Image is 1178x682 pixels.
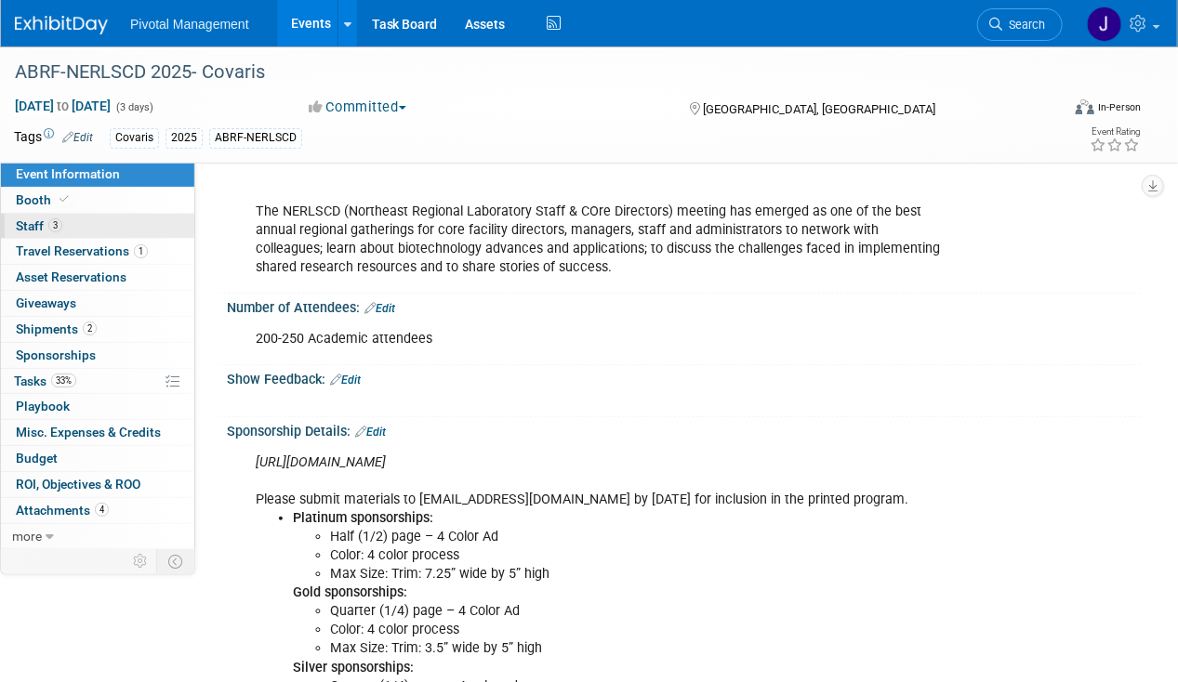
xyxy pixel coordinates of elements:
[12,529,42,544] span: more
[227,365,1141,389] div: Show Feedback:
[1,369,194,394] a: Tasks33%
[16,399,70,413] span: Playbook
[14,374,76,388] span: Tasks
[1,343,194,368] a: Sponsorships
[364,302,395,315] a: Edit
[1,472,194,497] a: ROI, Objectives & ROO
[330,565,949,584] li: Max Size: Trim: 7.25” wide by 5” high
[1002,18,1045,32] span: Search
[1090,127,1140,137] div: Event Rating
[114,101,153,113] span: (3 days)
[1,498,194,523] a: Attachments4
[16,321,97,336] span: Shipments
[1087,7,1122,42] img: Jessica Gatton
[303,98,414,117] button: Committed
[1097,100,1141,114] div: In-Person
[16,269,126,284] span: Asset Reservations
[330,639,949,658] li: Max Size: Trim: 3.5” wide by 5” high
[1,317,194,342] a: Shipments2
[330,374,361,387] a: Edit
[355,426,386,439] a: Edit
[165,128,203,148] div: 2025
[1,394,194,419] a: Playbook
[14,98,112,114] span: [DATE] [DATE]
[83,321,97,335] span: 2
[256,454,386,470] i: [URL][DOMAIN_NAME]
[16,218,62,233] span: Staff
[1,188,194,213] a: Booth
[16,425,161,439] span: Misc. Expenses & Credits
[16,295,76,310] span: Giveaways
[330,546,949,565] li: Color: 4 color process
[227,294,1141,318] div: Number of Attendees:
[60,194,69,204] i: Booth reservation complete
[1076,99,1094,114] img: Format-Inperson.png
[16,451,58,466] span: Budget
[16,243,148,258] span: Travel Reservations
[1,239,194,264] a: Travel Reservations1
[62,131,93,144] a: Edit
[243,321,960,358] div: 200-250 Academic attendees
[330,528,949,546] li: Half (1/2) page – 4 Color Ad
[15,16,108,34] img: ExhibitDay
[95,503,109,517] span: 4
[209,128,302,148] div: ABRF-NERLSCD
[14,127,93,149] td: Tags
[125,549,157,573] td: Personalize Event Tab Strip
[51,374,76,387] span: 33%
[1,291,194,316] a: Giveaways
[134,244,148,258] span: 1
[293,660,414,675] b: Silver sponsorships:
[1,214,194,239] a: Staff3
[16,192,73,207] span: Booth
[8,56,1045,89] div: ABRF-NERLSCD 2025- Covaris
[330,602,949,621] li: Quarter (1/4) page – 4 Color Ad
[227,417,1141,441] div: Sponsorship Details:
[110,128,159,148] div: Covaris
[1,265,194,290] a: Asset Reservations
[977,8,1063,41] a: Search
[1,446,194,471] a: Budget
[1,420,194,445] a: Misc. Expenses & Credits
[1,524,194,549] a: more
[16,477,140,492] span: ROI, Objectives & ROO
[130,17,249,32] span: Pivotal Management
[157,549,195,573] td: Toggle Event Tabs
[976,97,1141,125] div: Event Format
[16,348,96,362] span: Sponsorships
[330,621,949,639] li: Color: 4 color process
[293,584,407,600] b: Gold sponsorships:
[293,510,433,526] b: Platinum sponsorships:
[704,102,936,116] span: [GEOGRAPHIC_DATA], [GEOGRAPHIC_DATA]
[1,162,194,187] a: Event Information
[48,218,62,232] span: 3
[54,98,72,113] span: to
[16,503,109,518] span: Attachments
[16,166,120,181] span: Event Information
